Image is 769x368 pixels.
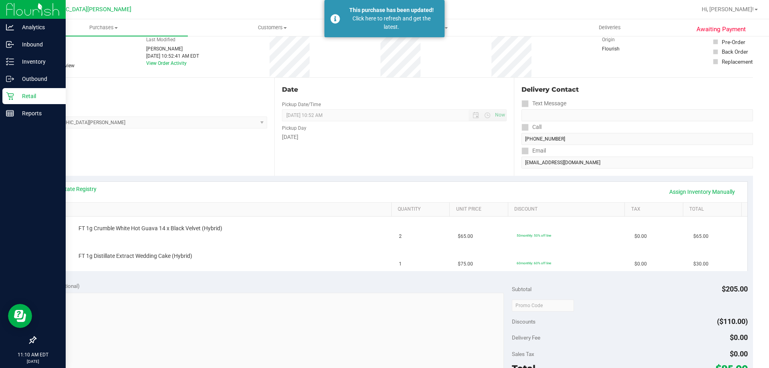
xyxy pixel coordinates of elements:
[4,351,62,358] p: 11:10 AM EDT
[6,58,14,66] inline-svg: Inventory
[697,25,746,34] span: Awaiting Payment
[282,125,306,132] label: Pickup Day
[47,206,388,213] a: SKU
[48,185,97,193] a: View State Registry
[517,233,551,237] span: 50monthly: 50% off line
[19,24,188,31] span: Purchases
[722,48,748,56] div: Back Order
[8,304,32,328] iframe: Resource center
[14,40,62,49] p: Inbound
[188,24,356,31] span: Customers
[512,334,540,341] span: Delivery Fee
[730,333,748,342] span: $0.00
[514,206,622,213] a: Discount
[634,233,647,240] span: $0.00
[512,300,574,312] input: Promo Code
[6,40,14,48] inline-svg: Inbound
[521,121,542,133] label: Call
[512,286,531,292] span: Subtotal
[717,317,748,326] span: ($110.00)
[32,6,131,13] span: [GEOGRAPHIC_DATA][PERSON_NAME]
[521,133,753,145] input: Format: (999) 999-9999
[730,350,748,358] span: $0.00
[79,225,222,232] span: FT 1g Crumble White Hot Guava 14 x Black Velvet (Hybrid)
[344,14,439,31] div: Click here to refresh and get the latest.
[521,85,753,95] div: Delivery Contact
[664,185,740,199] a: Assign Inventory Manually
[689,206,738,213] a: Total
[521,145,546,157] label: Email
[399,260,402,268] span: 1
[458,260,473,268] span: $75.00
[588,24,632,31] span: Deliveries
[282,133,506,141] div: [DATE]
[722,285,748,293] span: $205.00
[188,19,356,36] a: Customers
[14,57,62,66] p: Inventory
[693,233,709,240] span: $65.00
[282,85,506,95] div: Date
[521,109,753,121] input: Format: (999) 999-9999
[517,261,551,265] span: 60monthly: 60% off line
[399,233,402,240] span: 2
[512,314,535,329] span: Discounts
[146,36,175,43] label: Last Modified
[458,233,473,240] span: $65.00
[6,92,14,100] inline-svg: Retail
[722,38,745,46] div: Pre-Order
[14,22,62,32] p: Analytics
[521,98,566,109] label: Text Message
[146,60,187,66] a: View Order Activity
[14,91,62,101] p: Retail
[146,45,199,52] div: [PERSON_NAME]
[14,74,62,84] p: Outbound
[602,45,642,52] div: Flourish
[631,206,680,213] a: Tax
[4,358,62,364] p: [DATE]
[512,351,534,357] span: Sales Tax
[456,206,505,213] a: Unit Price
[79,252,192,260] span: FT 1g Distillate Extract Wedding Cake (Hybrid)
[6,75,14,83] inline-svg: Outbound
[35,85,267,95] div: Location
[344,6,439,14] div: This purchase has been updated!
[146,52,199,60] div: [DATE] 10:52:41 AM EDT
[282,101,321,108] label: Pickup Date/Time
[634,260,647,268] span: $0.00
[693,260,709,268] span: $30.00
[702,6,754,12] span: Hi, [PERSON_NAME]!
[398,206,447,213] a: Quantity
[722,58,753,66] div: Replacement
[602,36,615,43] label: Origin
[19,19,188,36] a: Purchases
[6,109,14,117] inline-svg: Reports
[6,23,14,31] inline-svg: Analytics
[14,109,62,118] p: Reports
[525,19,694,36] a: Deliveries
